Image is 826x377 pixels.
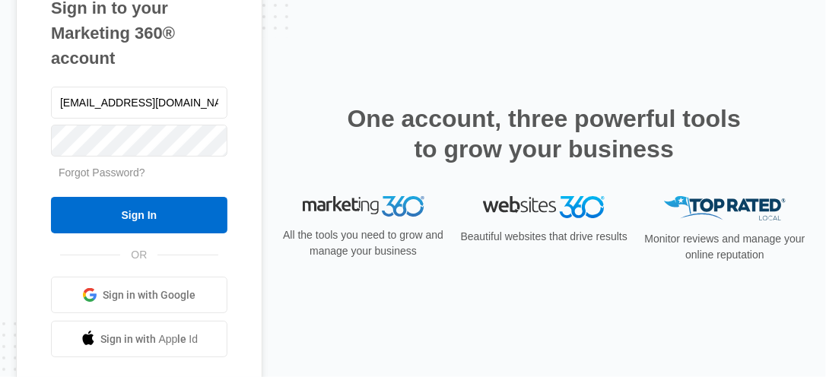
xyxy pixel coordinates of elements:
p: All the tools you need to grow and manage your business [278,227,449,259]
a: Sign in with Google [51,277,227,313]
p: Monitor reviews and manage your online reputation [640,231,810,263]
a: Sign in with Apple Id [51,321,227,357]
span: OR [120,247,157,263]
input: Email [51,87,227,119]
img: Marketing 360 [303,196,424,217]
span: Sign in with Apple Id [101,331,199,347]
p: Beautiful websites that drive results [459,229,629,245]
span: Sign in with Google [103,287,195,303]
img: Top Rated Local [664,196,786,221]
img: Websites 360 [483,196,605,218]
h2: One account, three powerful tools to grow your business [342,103,745,164]
a: Forgot Password? [59,166,145,179]
input: Sign In [51,197,227,233]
